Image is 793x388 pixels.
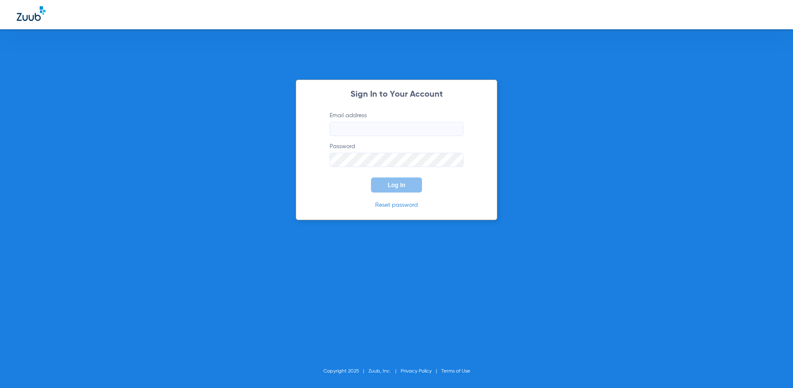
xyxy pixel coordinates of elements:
[368,367,401,375] li: Zuub, Inc.
[330,142,463,167] label: Password
[330,153,463,167] input: Password
[371,177,422,193] button: Log In
[441,369,470,374] a: Terms of Use
[388,182,405,188] span: Log In
[751,348,793,388] iframe: Chat Widget
[330,111,463,136] label: Email address
[17,6,46,21] img: Zuub Logo
[375,202,418,208] a: Reset password
[401,369,432,374] a: Privacy Policy
[323,367,368,375] li: Copyright 2025
[317,90,476,99] h2: Sign In to Your Account
[330,122,463,136] input: Email address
